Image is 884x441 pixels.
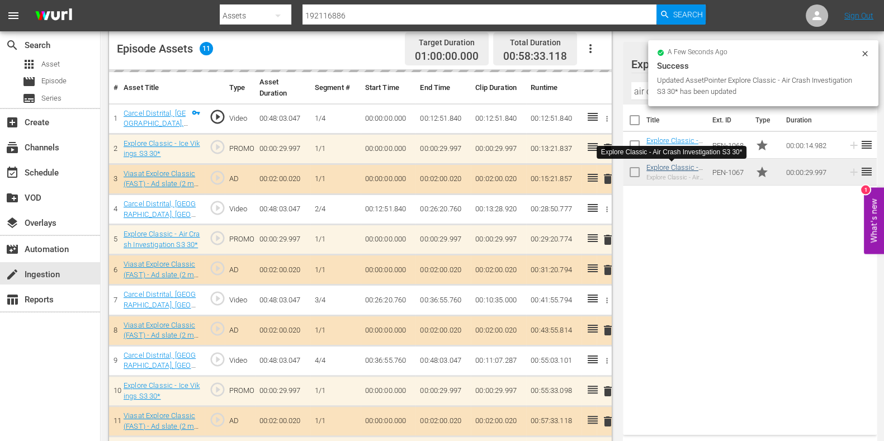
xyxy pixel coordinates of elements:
span: play_circle_outline [209,169,226,186]
div: Episode Assets [117,42,213,55]
th: Start Time [361,72,416,104]
span: Automation [6,243,19,256]
span: play_circle_outline [209,230,226,246]
td: AD [225,164,255,194]
td: 2 [109,134,119,164]
span: play_circle_outline [209,411,226,428]
td: 00:10:35.000 [471,285,526,315]
th: Runtime [526,72,582,104]
td: PROMO [225,225,255,255]
td: 00:00:00.000 [361,406,416,437]
td: Video [225,345,255,376]
td: Video [225,195,255,225]
td: 4 [109,195,119,225]
td: 00:00:14.982 [782,132,843,159]
span: Episode [41,75,67,87]
span: Reports [6,293,19,306]
td: 00:55:33.098 [526,376,582,406]
td: 00:43:55.814 [526,315,582,345]
td: Video [225,285,255,315]
div: Target Duration [415,35,479,50]
td: 00:48:03.047 [255,345,310,376]
a: Explore Classic - Air Crash Investigation S3 30* [124,230,200,249]
td: 3 [109,164,119,194]
a: Viasat Explore Classic (FAST) - Ad slate (2 minutes)* [124,260,200,289]
svg: Add to Episode [848,166,860,178]
td: 1/1 [310,134,361,164]
td: 00:36:55.760 [361,345,416,376]
th: # [109,72,119,104]
span: Search [6,39,19,52]
a: Carcel Distrital, [GEOGRAPHIC_DATA], [GEOGRAPHIC_DATA], Part 2 (4/4) [124,351,196,391]
div: Explore Classic - Air Crash Investigation S3 30* [601,148,743,157]
td: 00:00:00.000 [361,255,416,285]
td: 3/4 [310,285,361,315]
td: 11 [109,406,119,437]
span: play_circle_outline [209,320,226,337]
td: 2/4 [310,195,361,225]
th: Clip Duration [471,72,526,104]
td: 00:15:21.857 [526,164,582,194]
span: reorder [860,165,873,178]
th: Type [749,105,779,136]
td: 00:28:50.777 [526,195,582,225]
td: 00:00:00.000 [361,315,416,345]
th: Segment # [310,72,361,104]
td: 00:02:00.020 [471,406,526,437]
td: 00:11:07.287 [471,345,526,376]
th: Type [225,72,255,104]
td: 00:00:29.997 [471,376,526,406]
td: 00:13:21.837 [526,134,582,164]
span: Series [41,93,62,104]
span: Ingestion [6,268,19,281]
a: Explore Classic - Air Crash Investigation S3 15* [646,136,703,170]
span: menu [7,9,20,22]
img: ans4CAIJ8jUAAAAAAAAAAAAAAAAAAAAAAAAgQb4GAAAAAAAAAAAAAAAAAAAAAAAAJMjXAAAAAAAAAAAAAAAAAAAAAAAAgAT5G... [27,3,81,29]
td: 00:36:55.760 [415,285,471,315]
td: 00:31:20.794 [526,255,582,285]
td: 00:55:03.101 [526,345,582,376]
td: 00:02:00.020 [255,164,310,194]
td: 00:48:03.047 [255,195,310,225]
td: 1 [109,103,119,134]
a: Explore Classic - Ice Vikings S3 30* [124,139,200,158]
td: PEN-1068 [708,132,751,159]
th: Duration [779,105,847,136]
td: 00:00:29.997 [471,225,526,255]
td: 6 [109,255,119,285]
span: Channels [6,141,19,154]
span: Search [673,4,703,25]
td: 00:02:00.020 [415,406,471,437]
td: 00:00:29.997 [415,376,471,406]
td: 5 [109,225,119,255]
td: AD [225,255,255,285]
td: 00:12:51.840 [526,103,582,134]
td: 00:00:00.000 [361,134,416,164]
span: play_circle_outline [209,351,226,368]
td: 00:57:33.118 [526,406,582,437]
td: 1/1 [310,255,361,285]
a: Explore Classic - Ice Vikings S3 30* [124,381,200,400]
td: 00:02:00.020 [255,406,310,437]
span: Episode [22,75,36,88]
td: 00:48:03.047 [255,103,310,134]
span: Promo [755,165,769,179]
td: 4/4 [310,345,361,376]
td: 00:00:29.997 [255,134,310,164]
th: Title [646,105,706,136]
td: 00:48:03.047 [415,345,471,376]
th: Ext. ID [706,105,749,136]
td: 00:48:03.047 [255,285,310,315]
a: Viasat Explore Classic (FAST) - Ad slate (2 minutes)* [124,411,200,440]
td: 00:00:00.000 [361,225,416,255]
a: Carcel Distrital, [GEOGRAPHIC_DATA], [GEOGRAPHIC_DATA], Part 2 (2/4) [124,200,196,239]
span: a few seconds ago [668,48,727,57]
a: Carcel Distrital, [GEOGRAPHIC_DATA], [GEOGRAPHIC_DATA], Part 2 (1/4) [124,109,188,149]
span: Promo [755,139,769,152]
span: 11 [200,42,213,55]
td: 00:13:28.920 [471,195,526,225]
div: Updated AssetPointer Explore Classic - Air Crash Investigation S3 30* has been updated [657,75,858,97]
td: 00:12:51.840 [415,103,471,134]
button: Search [656,4,706,25]
td: AD [225,315,255,345]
